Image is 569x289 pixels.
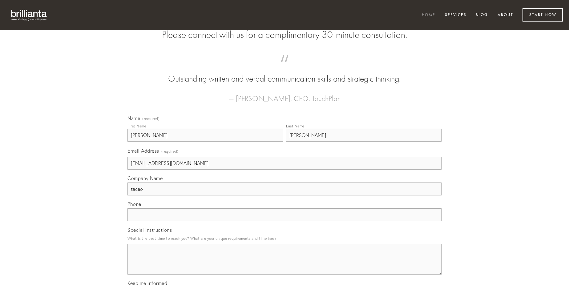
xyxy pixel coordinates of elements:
[127,115,140,121] span: Name
[142,117,159,121] span: (required)
[137,61,432,73] span: “
[127,227,172,233] span: Special Instructions
[441,10,470,20] a: Services
[472,10,492,20] a: Blog
[127,201,141,207] span: Phone
[523,8,563,22] a: Start Now
[494,10,517,20] a: About
[127,29,442,41] h2: Please connect with us for a complimentary 30-minute consultation.
[127,124,146,128] div: First Name
[127,234,442,243] p: What is the best time to reach you? What are your unique requirements and timelines?
[127,148,159,154] span: Email Address
[127,175,163,181] span: Company Name
[161,147,179,155] span: (required)
[286,124,305,128] div: Last Name
[137,61,432,85] blockquote: Outstanding written and verbal communication skills and strategic thinking.
[137,85,432,105] figcaption: — [PERSON_NAME], CEO, TouchPlan
[6,6,52,24] img: brillianta - research, strategy, marketing
[127,280,167,286] span: Keep me informed
[418,10,439,20] a: Home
